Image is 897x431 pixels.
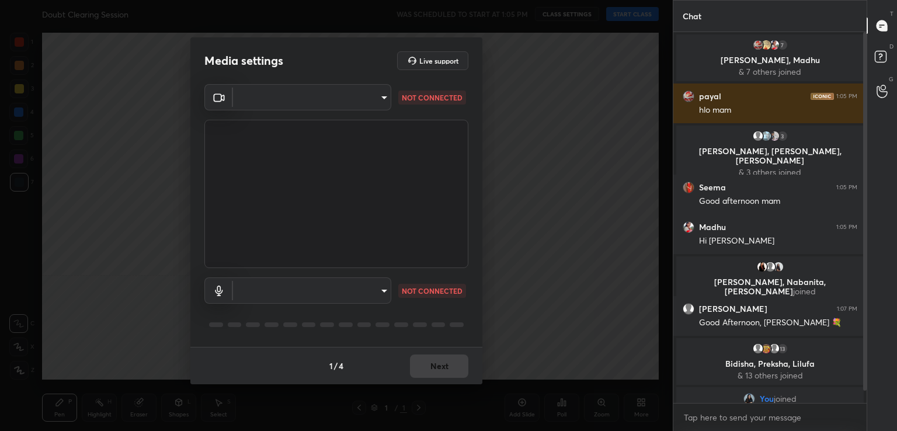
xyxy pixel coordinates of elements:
img: default.png [683,303,694,315]
img: default.png [752,130,764,142]
p: & 7 others joined [683,67,857,77]
div: 3 [777,130,788,142]
p: NOT CONNECTED [402,92,463,103]
img: default.png [752,343,764,354]
span: You [760,394,774,404]
p: Chat [673,1,711,32]
div: 1:05 PM [836,224,857,231]
p: NOT CONNECTED [402,286,463,296]
img: f6d1c79bbdc649ae89afa717311a37d9.jpg [773,261,784,273]
h6: Seema [699,182,726,193]
img: ee414db5928040c0bf04f3912d5d3ed8.jpg [752,39,764,51]
p: & 13 others joined [683,371,857,380]
p: [PERSON_NAME], Nabanita, [PERSON_NAME] [683,277,857,296]
div: 13 [777,343,788,354]
img: 7bceaa7526284cd88b4e3a60b6dd3e66.jpg [683,221,694,233]
h5: Live support [419,57,458,64]
div: hlo mam [699,105,857,116]
span: joined [774,394,797,404]
div: Good Afternoon, [PERSON_NAME] 💐 [699,317,857,329]
img: 7bceaa7526284cd88b4e3a60b6dd3e66.jpg [769,39,780,51]
div: 1:07 PM [837,305,857,312]
div: Hi [PERSON_NAME] [699,235,857,247]
div: 7 [777,39,788,51]
img: dfb7d3e83bf44509825d37fdd2dcdbe9.47687732_3 [760,39,772,51]
img: 62df632fb1ba40d099eef0d00a4e7c81.jpg [760,343,772,354]
img: ee414db5928040c0bf04f3912d5d3ed8.jpg [683,91,694,102]
img: 91da875aac1f48038553f1acd9e51e72.jpg [760,130,772,142]
img: default.png [764,261,776,273]
h4: / [334,360,338,372]
img: 67b0257c62614970988b626b95a01355.jpg [769,130,780,142]
span: joined [793,286,816,297]
h6: Madhu [699,222,726,232]
p: D [889,42,893,51]
div: 1:05 PM [836,184,857,191]
div: 1:05 PM [836,93,857,100]
p: G [889,75,893,84]
div: ​ [233,84,391,110]
p: T [890,9,893,18]
div: Good afternoon mam [699,196,857,207]
img: e6b7fd9604b54f40b4ba6e3a0c89482a.jpg [743,393,755,405]
div: grid [673,32,867,404]
img: iconic-dark.1390631f.png [811,93,834,100]
p: [PERSON_NAME], Madhu [683,55,857,65]
h6: payal [699,91,721,102]
img: 73d8cd220fdd42e79b1d265a15e047cb.jpg [756,261,768,273]
h6: [PERSON_NAME] [699,304,767,314]
h2: Media settings [204,53,283,68]
div: ​ [233,277,391,304]
p: [PERSON_NAME], [PERSON_NAME], [PERSON_NAME] [683,147,857,165]
h4: 4 [339,360,343,372]
p: & 3 others joined [683,168,857,177]
h4: 1 [329,360,333,372]
img: default.png [769,343,780,354]
img: e3d5de0fc584423d9396f0ee757484b6.jpg [683,182,694,193]
p: Bidisha, Preksha, Lilufa [683,359,857,369]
